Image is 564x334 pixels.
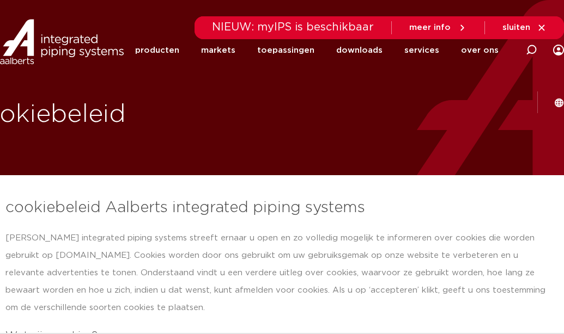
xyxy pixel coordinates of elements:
div: [PERSON_NAME] integrated piping systems streeft ernaar u open en zo volledig mogelijk te informer... [5,230,559,317]
a: downloads [336,29,383,71]
nav: Menu [135,29,499,71]
a: markets [201,29,235,71]
a: sluiten [502,23,547,33]
a: over ons [461,29,499,71]
div: my IPS [553,38,564,62]
a: services [404,29,439,71]
span: NIEUW: myIPS is beschikbaar [212,22,374,33]
a: toepassingen [257,29,314,71]
span: sluiten [502,23,530,32]
a: meer info [409,23,467,33]
span: meer info [409,23,451,32]
a: producten [135,29,179,71]
h3: cookiebeleid Aalberts integrated piping systems [5,197,559,219]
